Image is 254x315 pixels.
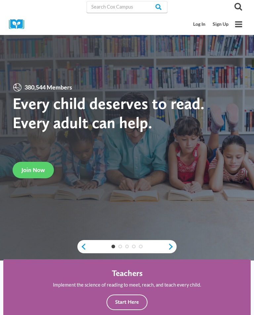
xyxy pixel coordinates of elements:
a: 3 [125,245,129,248]
h4: Teachers [112,268,143,278]
a: Log In [190,18,209,30]
span: 380,544 Members [22,83,74,92]
button: Open menu [232,18,245,31]
img: Cox Campus [9,19,29,29]
button: Start Here [106,295,148,310]
a: 1 [111,245,115,248]
a: 4 [132,245,136,248]
a: Join Now [13,162,54,178]
input: Search Cox Campus [87,1,167,13]
a: 2 [118,245,122,248]
strong: Every child deserves to read. Every adult can help. [13,94,204,132]
a: next [168,243,177,250]
span: Join Now [21,166,45,173]
p: Implement the science of reading to meet, reach, and teach every child. [53,281,201,289]
div: content slider buttons [77,240,177,253]
a: Sign Up [209,18,232,30]
nav: Secondary Mobile Navigation [190,18,232,30]
a: previous [77,243,86,250]
a: 5 [139,245,143,248]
